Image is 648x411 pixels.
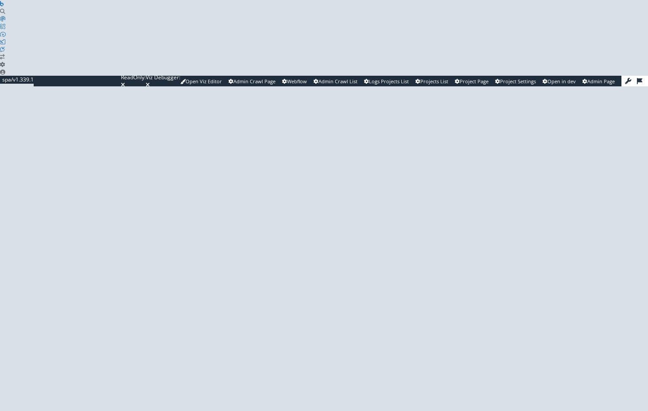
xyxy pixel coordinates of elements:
span: Webflow [287,78,307,85]
a: Admin Crawl List [314,78,357,85]
div: Viz Debugger: [146,74,180,81]
span: Open Viz Editor [186,78,222,85]
span: Project Settings [500,78,536,85]
a: Open in dev [543,78,576,85]
a: Project Page [455,78,489,85]
div: ReadOnly: [121,74,146,81]
span: Admin Crawl List [318,78,357,85]
span: Admin Crawl Page [233,78,275,85]
span: Logs Projects List [369,78,409,85]
a: Admin Crawl Page [229,78,275,85]
span: Projects List [420,78,448,85]
span: Admin Page [587,78,615,85]
a: Open Viz Editor [180,78,222,85]
a: Webflow [282,78,307,85]
a: Admin Page [582,78,615,85]
span: Project Page [460,78,489,85]
a: Project Settings [495,78,536,85]
a: Logs Projects List [364,78,409,85]
a: Projects List [415,78,448,85]
span: Open in dev [547,78,576,85]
